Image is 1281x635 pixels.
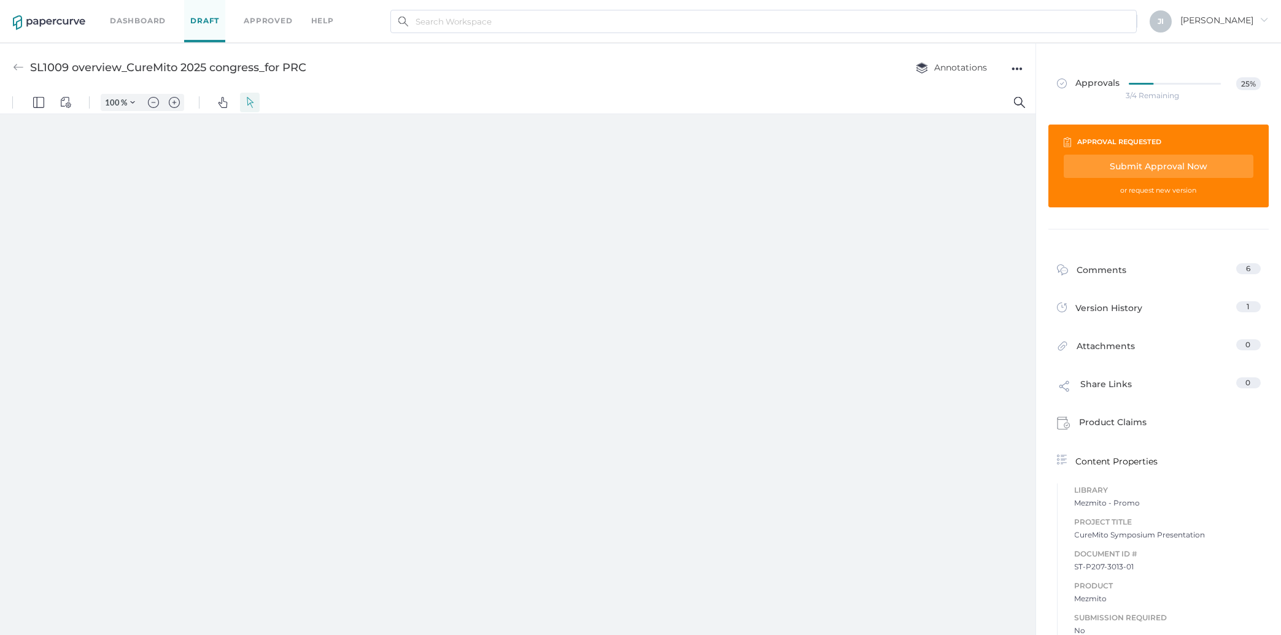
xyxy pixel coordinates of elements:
button: Annotations [904,56,999,79]
img: chevron.svg [130,9,135,13]
span: Annotations [916,62,987,73]
span: CureMito Symposium Presentation [1075,529,1261,541]
a: Attachments0 [1057,339,1261,358]
input: Set zoom [101,6,121,17]
img: clipboard-icon-white.67177333.svg [1064,137,1071,147]
button: Zoom out [144,2,163,20]
img: annotation-layers.cc6d0e6b.svg [916,62,928,74]
a: Approved [244,14,292,28]
span: 1 [1247,302,1250,311]
span: Approvals [1057,77,1120,91]
img: share-link-icon.af96a55c.svg [1057,379,1072,397]
button: Zoom Controls [123,2,142,20]
div: Attachments [1057,339,1136,358]
img: default-select.svg [244,6,255,17]
a: Approvals25% [1050,65,1268,103]
span: Product [1075,579,1261,593]
img: default-minus.svg [148,6,159,17]
img: default-viewcontrols.svg [60,6,71,17]
div: Submit Approval Now [1064,155,1253,178]
span: ST-P207-3013-01 [1075,561,1261,573]
span: 25% [1236,77,1260,90]
span: 0 [1246,340,1251,349]
div: SL1009 overview_CureMito 2025 congress_for PRC [30,56,306,79]
a: Product Claims [1057,415,1261,434]
span: Document ID # [1075,547,1261,561]
span: Submission Required [1075,611,1261,625]
span: J I [1158,17,1164,26]
span: Mezmito - Promo [1075,497,1261,509]
div: ●●● [1012,60,1023,77]
span: Mezmito [1075,593,1261,605]
img: search.bf03fe8b.svg [398,17,408,26]
button: View Controls [56,1,75,21]
img: comment-icon.4fbda5a2.svg [1057,264,1068,279]
button: Zoom in [164,2,184,20]
img: versions-icon.ee5af6b0.svg [1057,302,1067,315]
div: or request new version [1064,183,1253,197]
div: Product Claims [1057,415,1147,434]
div: approval requested [1077,135,1161,148]
div: Version History [1057,301,1143,318]
img: attachments-icon.0dd0e375.svg [1057,341,1068,355]
div: Content Properties [1057,453,1261,468]
div: Comments [1057,263,1127,282]
a: Dashboard [110,14,166,28]
button: Pan [213,1,233,21]
img: content-properties-icon.34d20aed.svg [1057,455,1067,464]
button: Select [240,1,260,21]
img: default-magnifying-glass.svg [1014,6,1025,17]
a: Version History1 [1057,301,1261,318]
span: [PERSON_NAME] [1180,15,1268,26]
div: help [311,14,334,28]
img: default-plus.svg [169,6,180,17]
a: Comments6 [1057,263,1261,282]
input: Search Workspace [390,10,1137,33]
img: default-pan.svg [217,6,228,17]
span: Library [1075,483,1261,497]
img: back-arrow-grey.72011ae3.svg [13,62,24,73]
i: arrow_right [1260,15,1268,24]
img: default-leftsidepanel.svg [33,6,44,17]
img: papercurve-logo-colour.7244d18c.svg [13,15,85,30]
img: claims-icon.71597b81.svg [1057,417,1070,430]
div: Share Links [1057,377,1132,401]
a: Share Links0 [1057,377,1261,401]
span: 0 [1246,378,1251,387]
img: approved-grey.341b8de9.svg [1057,79,1067,88]
span: % [121,6,127,16]
span: 6 [1246,264,1250,273]
span: Project Title [1075,515,1261,529]
button: Search [1010,1,1029,21]
button: Panel [29,1,48,21]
